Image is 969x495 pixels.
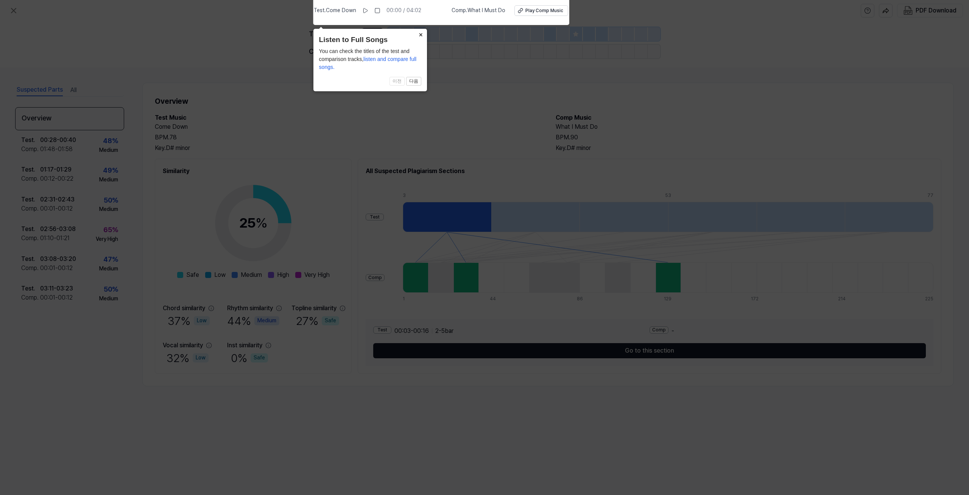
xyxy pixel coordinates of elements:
[514,5,568,16] button: Play Comp Music
[406,77,421,86] button: 다음
[319,47,421,71] div: You can check the titles of the test and comparison tracks,
[319,56,417,70] span: listen and compare full songs.
[386,7,421,14] div: 00:00 / 04:02
[415,29,427,39] button: Close
[319,34,421,45] header: Listen to Full Songs
[314,7,356,14] span: Test . Come Down
[525,8,563,14] div: Play Comp Music
[452,7,505,14] span: Comp . What I Must Do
